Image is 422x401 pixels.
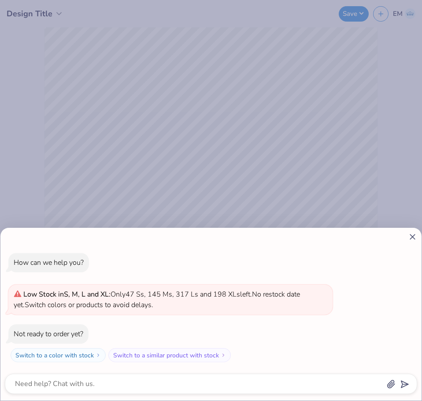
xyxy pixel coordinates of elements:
[14,290,300,310] span: Only 47 Ss, 145 Ms, 317 Ls and 198 XLs left. Switch colors or products to avoid delays.
[11,348,106,362] button: Switch to a color with stock
[221,353,226,358] img: Switch to a similar product with stock
[14,329,83,339] div: Not ready to order yet?
[108,348,231,362] button: Switch to a similar product with stock
[23,290,111,299] strong: Low Stock in S, M, L and XL :
[96,353,101,358] img: Switch to a color with stock
[14,258,84,267] div: How can we help you?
